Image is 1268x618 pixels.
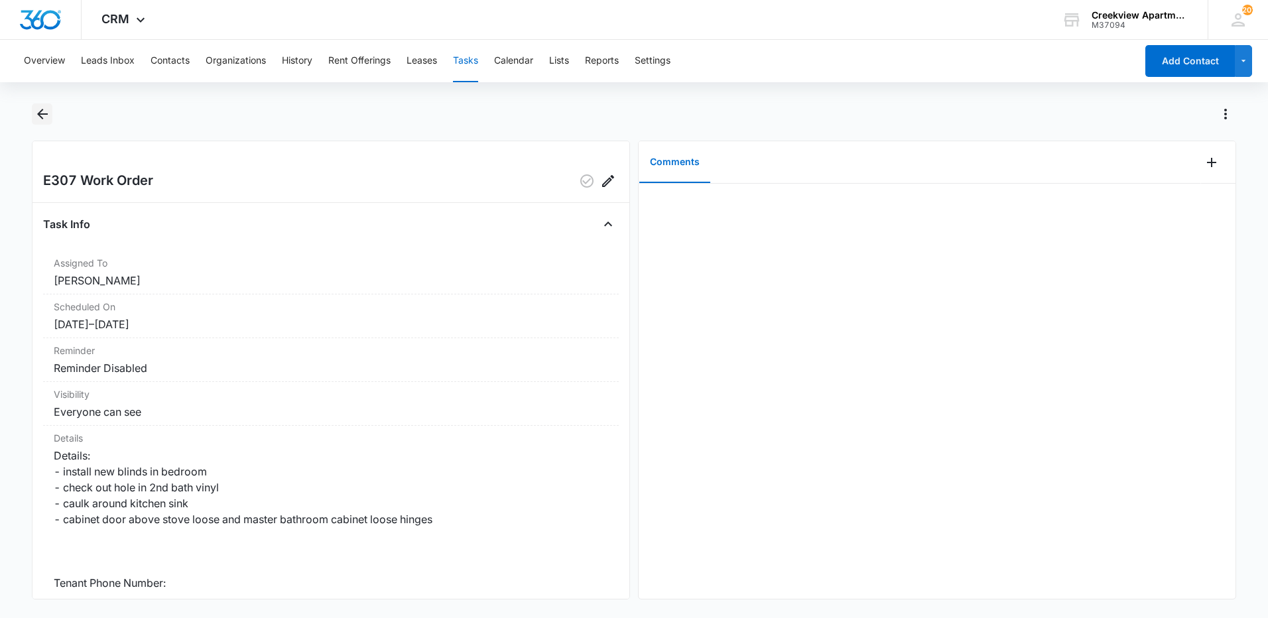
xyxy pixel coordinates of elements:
button: Add Comment [1201,152,1222,173]
button: Actions [1215,103,1236,125]
button: Edit [598,170,619,192]
button: History [282,40,312,82]
button: Tasks [453,40,478,82]
button: Leads Inbox [81,40,135,82]
button: Leases [407,40,437,82]
h4: Task Info [43,216,90,232]
dt: Scheduled On [54,300,608,314]
dd: [DATE] – [DATE] [54,316,608,332]
div: Assigned To[PERSON_NAME] [43,251,619,294]
button: Comments [639,142,710,183]
button: Reports [585,40,619,82]
div: account name [1092,10,1188,21]
button: Organizations [206,40,266,82]
button: Rent Offerings [328,40,391,82]
span: CRM [101,12,129,26]
dt: Assigned To [54,256,608,270]
h2: E307 Work Order [43,170,153,192]
button: Contacts [151,40,190,82]
button: Calendar [494,40,533,82]
span: 201 [1242,5,1253,15]
button: Add Contact [1145,45,1235,77]
button: Close [598,214,619,235]
button: Back [32,103,52,125]
dt: Details [54,431,608,445]
dd: Reminder Disabled [54,360,608,376]
button: Settings [635,40,670,82]
dt: Visibility [54,387,608,401]
dd: Everyone can see [54,404,608,420]
div: Scheduled On[DATE]–[DATE] [43,294,619,338]
div: account id [1092,21,1188,30]
button: Overview [24,40,65,82]
button: Lists [549,40,569,82]
dd: [PERSON_NAME] [54,273,608,288]
div: VisibilityEveryone can see [43,382,619,426]
div: notifications count [1242,5,1253,15]
div: ReminderReminder Disabled [43,338,619,382]
dt: Reminder [54,343,608,357]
